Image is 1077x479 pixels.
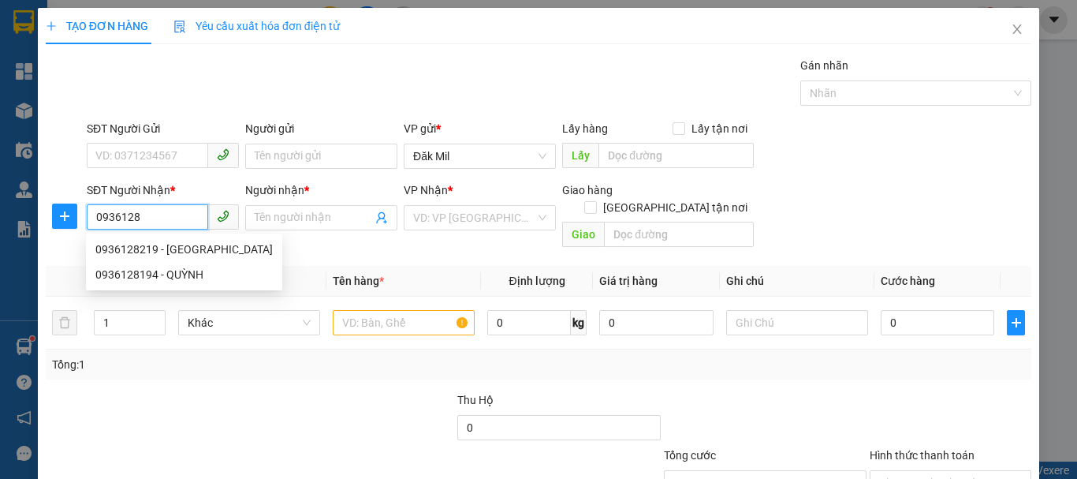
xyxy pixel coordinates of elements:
span: phone [217,210,229,223]
div: Tổng: 1 [52,356,417,373]
div: 0936128194 - QUỲNH [86,262,282,287]
input: Dọc đường [598,143,754,168]
label: Gán nhãn [800,59,848,72]
span: [GEOGRAPHIC_DATA] tận nơi [597,199,754,216]
span: Lấy tận nơi [685,120,754,137]
div: Đăk Mil [13,13,91,51]
span: Tổng cước [664,449,716,462]
span: phone [217,148,229,161]
span: Tên hàng [333,275,384,287]
input: Ghi Chú [726,310,868,335]
span: Định lượng [509,275,565,287]
span: Giao [562,222,604,247]
div: SĐT Người Nhận [87,181,239,199]
div: 0943470755 [102,89,263,111]
span: Giao hàng [562,184,613,196]
span: Cước hàng [881,275,935,287]
input: VD: Bàn, Ghế [333,310,475,335]
div: SĐT Người Gửi [87,120,239,137]
th: Ghi chú [720,266,874,297]
div: 0936128219 - [GEOGRAPHIC_DATA] [95,241,273,258]
span: VP Nhận [404,184,448,196]
span: Nhận: [102,15,140,32]
span: plus [53,210,76,223]
span: kg [571,310,587,335]
button: delete [52,310,77,335]
span: Lấy [562,143,598,168]
div: Người nhận [245,181,397,199]
input: 0 [599,310,713,335]
div: Người gửi [245,120,397,137]
span: plus [46,21,57,32]
span: Lấy hàng [562,122,608,135]
div: 0936128194 - QUỲNH [95,266,273,283]
span: TẠO ĐƠN HÀNG [46,20,148,32]
div: . [102,70,263,89]
div: 0936128219 - ANH THANH [86,237,282,262]
button: Close [995,8,1039,52]
button: plus [52,204,77,229]
span: Yêu cầu xuất hóa đơn điện tử [173,20,340,32]
div: Dãy 4-B15 bến xe [GEOGRAPHIC_DATA] [102,13,263,70]
button: plus [1007,310,1025,335]
span: user-add [375,211,388,224]
span: Khác [188,311,311,335]
label: Hình thức thanh toán [870,449,975,462]
span: Thu Hộ [457,394,494,406]
div: VP gửi [404,120,556,137]
span: Đăk Mil [413,144,546,168]
span: plus [1008,316,1024,329]
img: icon [173,21,186,33]
input: Dọc đường [604,222,754,247]
span: Giá trị hàng [599,275,658,287]
span: close [1011,23,1023,36]
span: Gửi: [13,15,38,32]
